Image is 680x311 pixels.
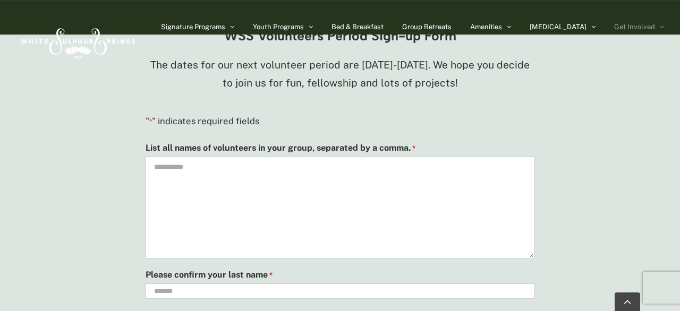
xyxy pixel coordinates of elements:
img: White Sulphur Springs Logo [16,16,138,66]
span: Get Involved [614,23,655,30]
span: Amenities [470,23,502,30]
span: Bed & Breakfast [331,23,384,30]
label: Please confirm your last name [146,267,273,283]
span: Youth Programs [253,23,304,30]
span: Signature Programs [161,23,225,30]
span: [MEDICAL_DATA] [530,23,586,30]
label: List all names of volunteers in your group, separated by a comma. [146,140,415,156]
p: " " indicates required fields [146,114,534,129]
span: Group Retreats [402,23,452,30]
